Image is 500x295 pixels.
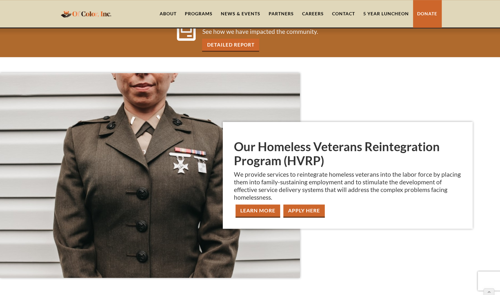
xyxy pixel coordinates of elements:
[234,171,462,201] p: We provide services to reintegrate homeless veterans into the labor force by placing them into fa...
[234,139,462,167] h1: Our Homeless Veterans Reintegration Program (HVRP)
[185,11,213,17] div: Programs
[202,28,400,35] p: See how we have impacted the community.
[236,204,280,218] a: Learn More
[283,204,325,218] a: apply Here
[202,39,259,52] a: Detailed Report
[59,6,113,21] a: home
